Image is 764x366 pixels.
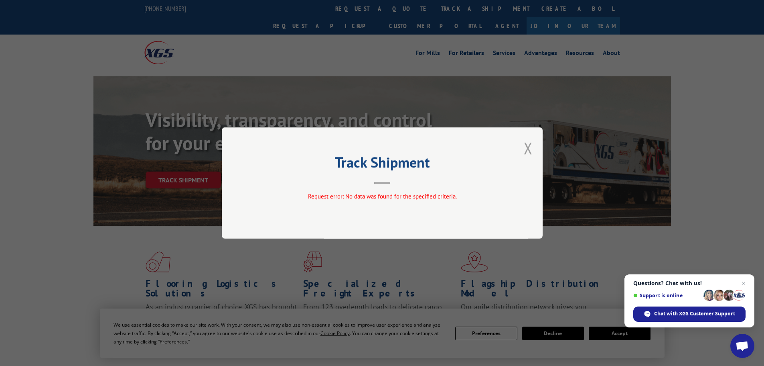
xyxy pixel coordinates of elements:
span: Close chat [739,278,748,288]
span: Request error: No data was found for the specified criteria. [308,192,456,200]
span: Questions? Chat with us! [633,280,746,286]
div: Open chat [730,334,754,358]
div: Chat with XGS Customer Support [633,307,746,322]
button: Close modal [524,137,533,159]
h2: Track Shipment [262,157,503,172]
span: Support is online [633,292,701,299]
span: Chat with XGS Customer Support [654,310,735,317]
